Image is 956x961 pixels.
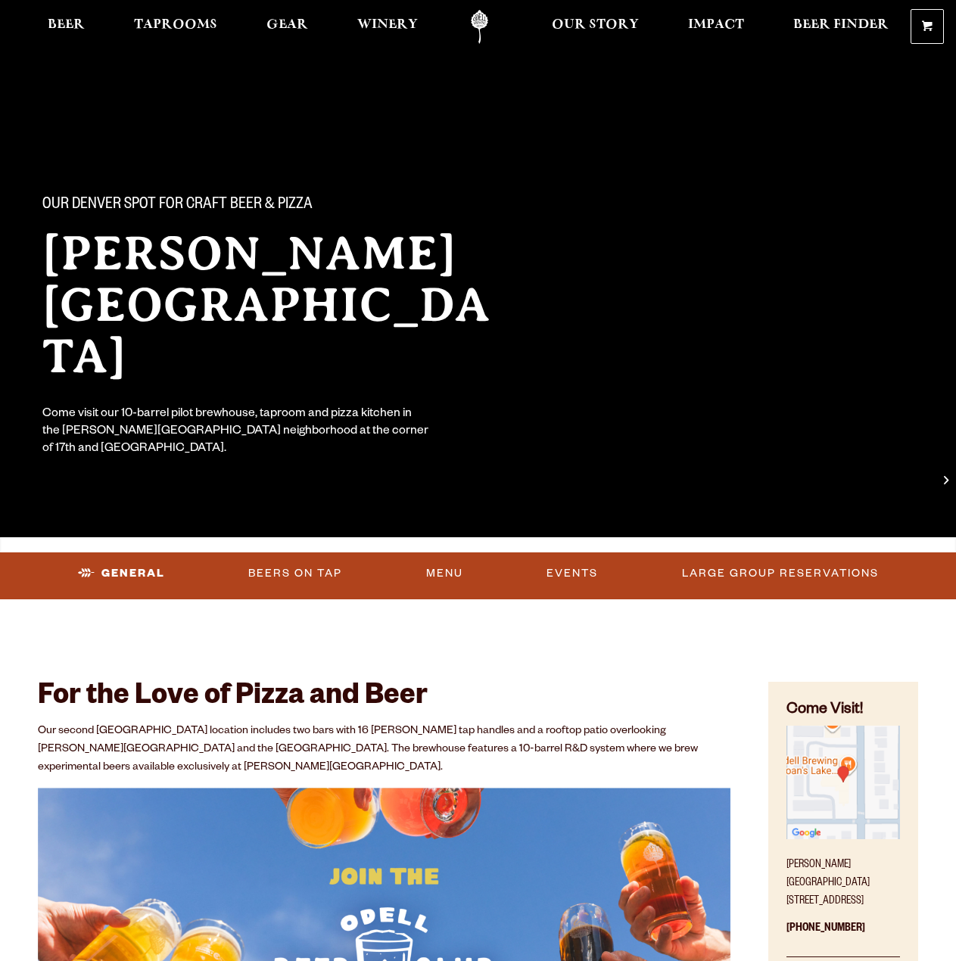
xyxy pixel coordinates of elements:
a: Large Group Reservations [676,556,885,591]
h4: Come Visit! [786,700,900,722]
span: Impact [688,19,744,31]
p: Our second [GEOGRAPHIC_DATA] location includes two bars with 16 [PERSON_NAME] tap handles and a r... [38,723,730,777]
a: Odell Home [451,10,508,44]
p: [PHONE_NUMBER] [786,911,900,957]
span: Beer [48,19,85,31]
a: Gear [257,10,318,44]
span: Our Story [552,19,639,31]
a: Taprooms [124,10,227,44]
h2: For the Love of Pizza and Beer [38,682,730,715]
a: General [72,556,171,591]
div: Come visit our 10-barrel pilot brewhouse, taproom and pizza kitchen in the [PERSON_NAME][GEOGRAPH... [42,406,430,459]
span: Our Denver spot for craft beer & pizza [42,196,313,216]
a: Beer [38,10,95,44]
span: Gear [266,19,308,31]
a: Menu [420,556,469,591]
img: Small thumbnail of location on map [786,726,900,839]
a: Our Story [542,10,649,44]
a: Beers On Tap [242,556,348,591]
a: Impact [678,10,754,44]
a: Find on Google Maps (opens in a new window) [786,832,900,844]
span: Beer Finder [793,19,889,31]
a: Events [540,556,604,591]
span: Winery [357,19,418,31]
a: Beer Finder [783,10,898,44]
h2: [PERSON_NAME][GEOGRAPHIC_DATA] [42,228,515,382]
a: Winery [347,10,428,44]
p: [PERSON_NAME][GEOGRAPHIC_DATA] [STREET_ADDRESS] [786,847,900,911]
span: Taprooms [134,19,217,31]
